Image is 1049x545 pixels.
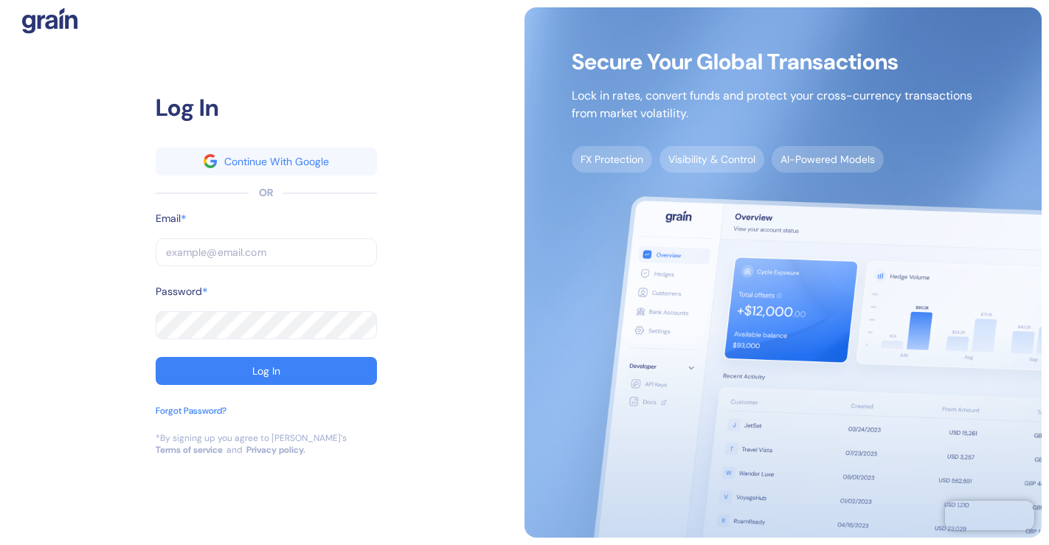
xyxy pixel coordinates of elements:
div: Continue With Google [224,156,329,167]
button: googleContinue With Google [156,147,377,176]
div: OR [259,185,273,201]
button: Log In [156,357,377,385]
label: Email [156,211,181,226]
a: Privacy policy. [246,444,305,456]
div: Forgot Password? [156,404,226,417]
div: Log In [252,366,280,376]
span: Visibility & Control [659,146,764,173]
span: AI-Powered Models [772,146,884,173]
img: google [204,154,217,167]
label: Password [156,284,202,299]
span: Secure Your Global Transactions [572,55,972,69]
div: and [226,444,243,456]
span: FX Protection [572,146,652,173]
button: Forgot Password? [156,404,226,432]
input: example@email.com [156,238,377,266]
img: logo [22,7,77,34]
a: Terms of service [156,444,223,456]
div: Log In [156,90,377,125]
iframe: Chatra live chat [945,501,1034,530]
p: Lock in rates, convert funds and protect your cross-currency transactions from market volatility. [572,87,972,122]
div: *By signing up you agree to [PERSON_NAME]’s [156,432,347,444]
img: signup-main-image [524,7,1042,538]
